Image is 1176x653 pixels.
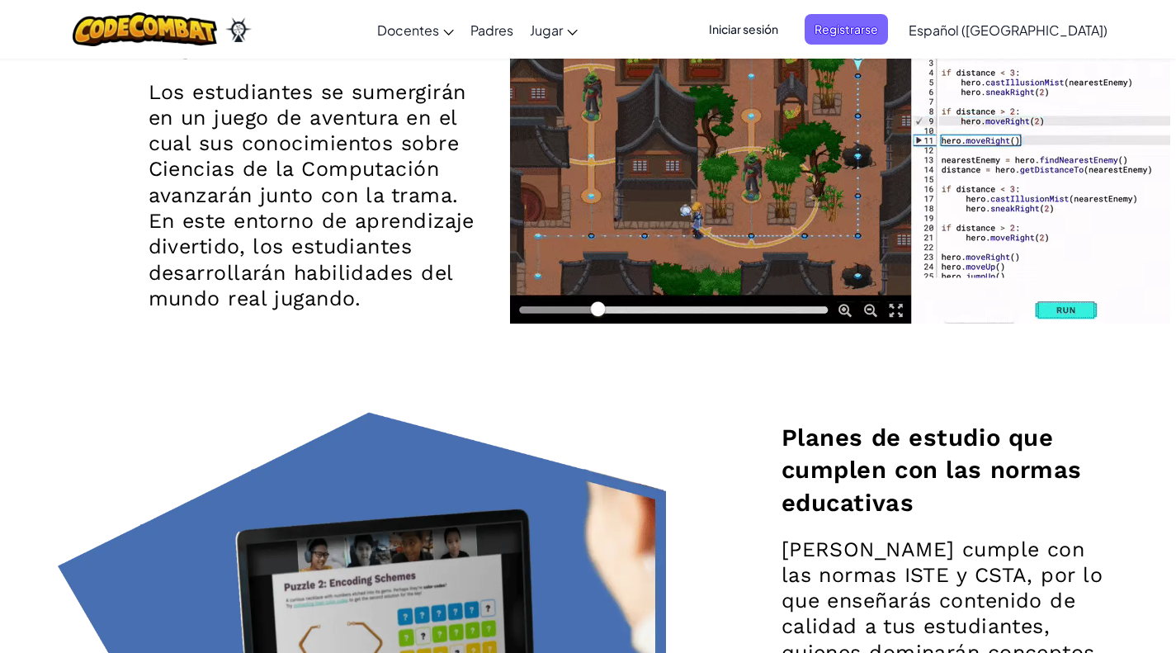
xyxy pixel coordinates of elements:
[73,12,217,46] img: CodeCombat logo
[369,7,462,52] a: Docentes
[909,21,1108,39] span: Español ([GEOGRAPHIC_DATA])
[377,21,439,39] span: Docentes
[522,7,586,52] a: Jugar
[530,21,563,39] span: Jugar
[805,14,888,45] button: Registrarse
[699,14,788,45] button: Iniciar sesión
[900,7,1116,52] a: Español ([GEOGRAPHIC_DATA])
[462,7,522,52] a: Padres
[782,422,1118,520] h2: Planes de estudio que cumplen con las normas educativas
[149,79,485,312] p: Los estudiantes se sumergirán en un juego de aventura en el cual sus conocimientos sobre Ciencias...
[225,17,252,42] img: Ozaria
